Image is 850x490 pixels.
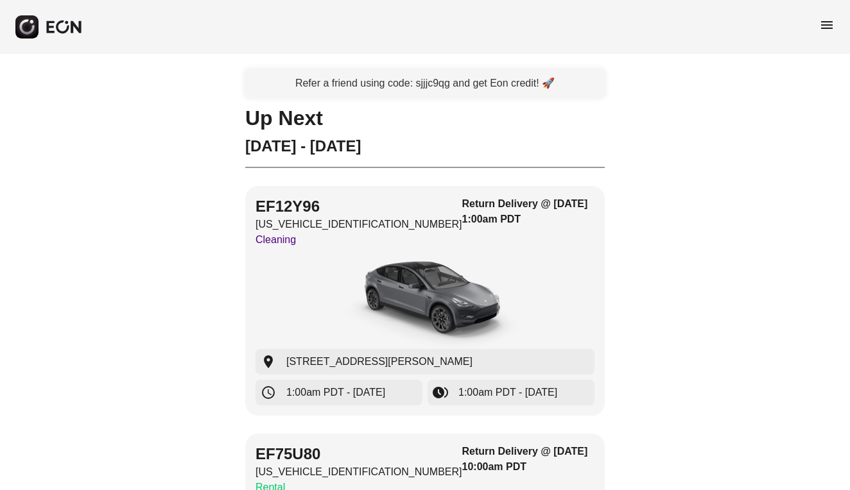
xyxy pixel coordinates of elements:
h2: EF75U80 [256,444,462,464]
a: Refer a friend using code: sjjjc9qg and get Eon credit! 🚀 [245,69,605,97]
span: menu [819,17,835,33]
h3: Return Delivery @ [DATE] 10:00am PDT [462,444,594,475]
p: [US_VEHICLE_IDENTIFICATION_NUMBER] [256,464,462,480]
img: car [329,253,521,349]
span: schedule [261,385,276,400]
span: 1:00am PDT - [DATE] [458,385,557,400]
h3: Return Delivery @ [DATE] 1:00am PDT [462,196,594,227]
span: location_on [261,354,276,369]
button: EF12Y96[US_VEHICLE_IDENTIFICATION_NUMBER]CleaningReturn Delivery @ [DATE] 1:00am PDTcar[STREET_AD... [245,186,605,416]
p: [US_VEHICLE_IDENTIFICATION_NUMBER] [256,217,462,232]
h2: [DATE] - [DATE] [245,136,605,156]
p: Cleaning [256,232,462,248]
span: 1:00am PDT - [DATE] [286,385,385,400]
span: browse_gallery [433,385,448,400]
h1: Up Next [245,110,605,126]
span: [STREET_ADDRESS][PERSON_NAME] [286,354,473,369]
h2: EF12Y96 [256,196,462,217]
